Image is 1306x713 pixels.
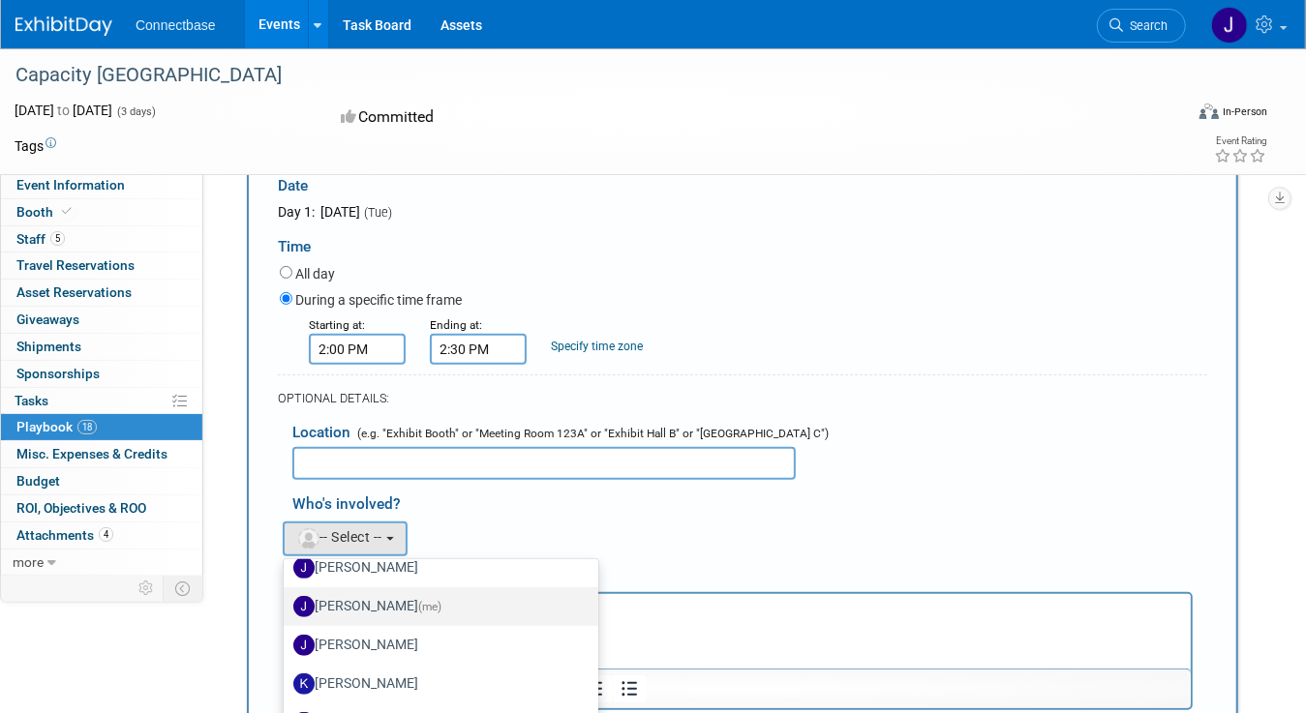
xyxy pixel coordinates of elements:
[1,253,202,279] a: Travel Reservations
[136,17,216,33] span: Connectbase
[1222,104,1267,119] div: In-Person
[1,199,202,225] a: Booth
[1,307,202,333] a: Giveaways
[430,334,527,365] input: End Time
[1,361,202,387] a: Sponsorships
[16,231,65,247] span: Staff
[16,473,60,489] span: Budget
[292,485,1207,517] div: Who's involved?
[1,550,202,576] a: more
[293,591,579,622] label: [PERSON_NAME]
[115,105,156,118] span: (3 days)
[318,204,360,220] span: [DATE]
[16,177,125,193] span: Event Information
[13,554,44,570] span: more
[1097,9,1186,43] a: Search
[293,630,579,661] label: [PERSON_NAME]
[15,393,48,408] span: Tasks
[293,552,579,583] label: [PERSON_NAME]
[278,204,315,220] span: Day 1:
[1200,104,1219,119] img: Format-Inperson.png
[293,596,315,617] img: J.jpg
[353,427,829,440] span: (e.g. "Exhibit Booth" or "Meeting Room 123A" or "Exhibit Hall B" or "[GEOGRAPHIC_DATA] C")
[54,103,73,118] span: to
[62,206,72,217] i: Booth reservation complete
[16,366,100,381] span: Sponsorships
[278,222,1207,262] div: Time
[15,16,112,36] img: ExhibitDay
[1082,101,1267,130] div: Event Format
[551,340,643,353] a: Specify time zone
[283,521,408,556] button: -- Select --
[15,136,56,156] td: Tags
[16,500,146,516] span: ROI, Objectives & ROO
[1,468,202,494] a: Budget
[16,339,81,354] span: Shipments
[278,390,1207,407] div: OPTIONAL DETAILS:
[77,420,97,434] span: 18
[1211,7,1248,44] img: John Giblin
[16,419,97,434] span: Playbook
[50,231,65,246] span: 5
[293,673,315,695] img: K.jpg
[130,576,164,601] td: Personalize Event Tab Strip
[293,557,315,579] img: J.jpg
[294,594,1191,668] iframe: Rich Text Area
[296,529,382,545] span: -- Select --
[1,280,202,306] a: Asset Reservations
[335,101,733,134] div: Committed
[309,318,365,332] small: Starting at:
[1,414,202,440] a: Playbook18
[292,424,350,441] span: Location
[9,58,1161,93] div: Capacity [GEOGRAPHIC_DATA]
[295,290,462,310] label: During a specific time frame
[1,172,202,198] a: Event Information
[1214,136,1266,146] div: Event Rating
[16,257,135,273] span: Travel Reservations
[1,495,202,521] a: ROI, Objectives & ROO
[16,204,76,220] span: Booth
[1,388,202,414] a: Tasks
[418,599,441,612] span: (me)
[16,284,132,300] span: Asset Reservations
[309,334,406,365] input: Start Time
[15,103,112,118] span: [DATE] [DATE]
[1,522,202,549] a: Attachments4
[16,312,79,327] span: Giveaways
[16,527,113,543] span: Attachments
[99,527,113,542] span: 4
[1123,18,1168,33] span: Search
[1,441,202,467] a: Misc. Expenses & Credits
[293,668,579,699] label: [PERSON_NAME]
[363,205,392,220] span: (Tue)
[292,556,1193,592] div: Details/Notes
[1,334,202,360] a: Shipments
[278,161,649,202] div: Date
[293,635,315,656] img: J.jpg
[164,576,203,601] td: Toggle Event Tabs
[430,318,482,332] small: Ending at:
[295,264,335,283] label: All day
[1,226,202,253] a: Staff5
[613,675,646,702] button: Bullet list
[16,446,167,461] span: Misc. Expenses & Credits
